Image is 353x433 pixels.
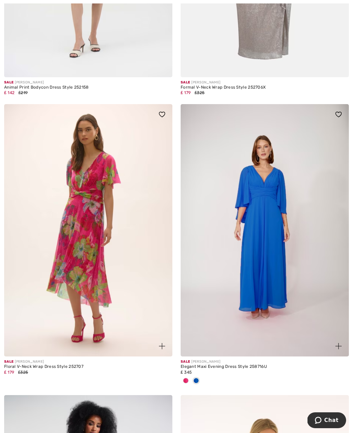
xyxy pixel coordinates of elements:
span: Sale [4,360,13,364]
div: [PERSON_NAME] [4,80,172,85]
span: ₤ 142 [4,90,14,95]
div: Royal blue [191,375,201,387]
div: Formal V-Neck Wrap Dress Style 252706X [181,85,349,90]
span: ₤ 179 [181,90,191,95]
span: ₤325 [18,370,28,375]
span: Sale [4,80,13,84]
div: Floral V-Neck Wrap Dress Style 252707 [4,364,172,369]
div: Elegant Maxi Evening Dress Style 258716U [181,364,349,369]
iframe: Opens a widget where you can chat to one of our agents [307,412,346,430]
img: heart_black_full.svg [335,112,342,117]
img: plus_v2.svg [335,343,342,349]
img: Elegant Maxi Evening Dress Style 258716U. Fuchsia [181,104,349,356]
span: ₤ 179 [4,370,14,375]
img: Floral V-Neck Wrap Dress Style 252707. Multi [4,104,172,356]
div: [PERSON_NAME] [181,80,349,85]
div: [PERSON_NAME] [4,359,172,364]
div: [PERSON_NAME] [181,359,349,364]
div: Animal Print Bodycon Dress Style 252158 [4,85,172,90]
div: Fuchsia [181,375,191,387]
span: Sale [181,360,190,364]
span: ₤ 345 [181,370,192,375]
img: heart_black_full.svg [159,112,165,117]
span: Sale [181,80,190,84]
span: ₤325 [195,90,205,95]
img: plus_v2.svg [159,343,165,349]
span: ₤219 [19,90,28,95]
